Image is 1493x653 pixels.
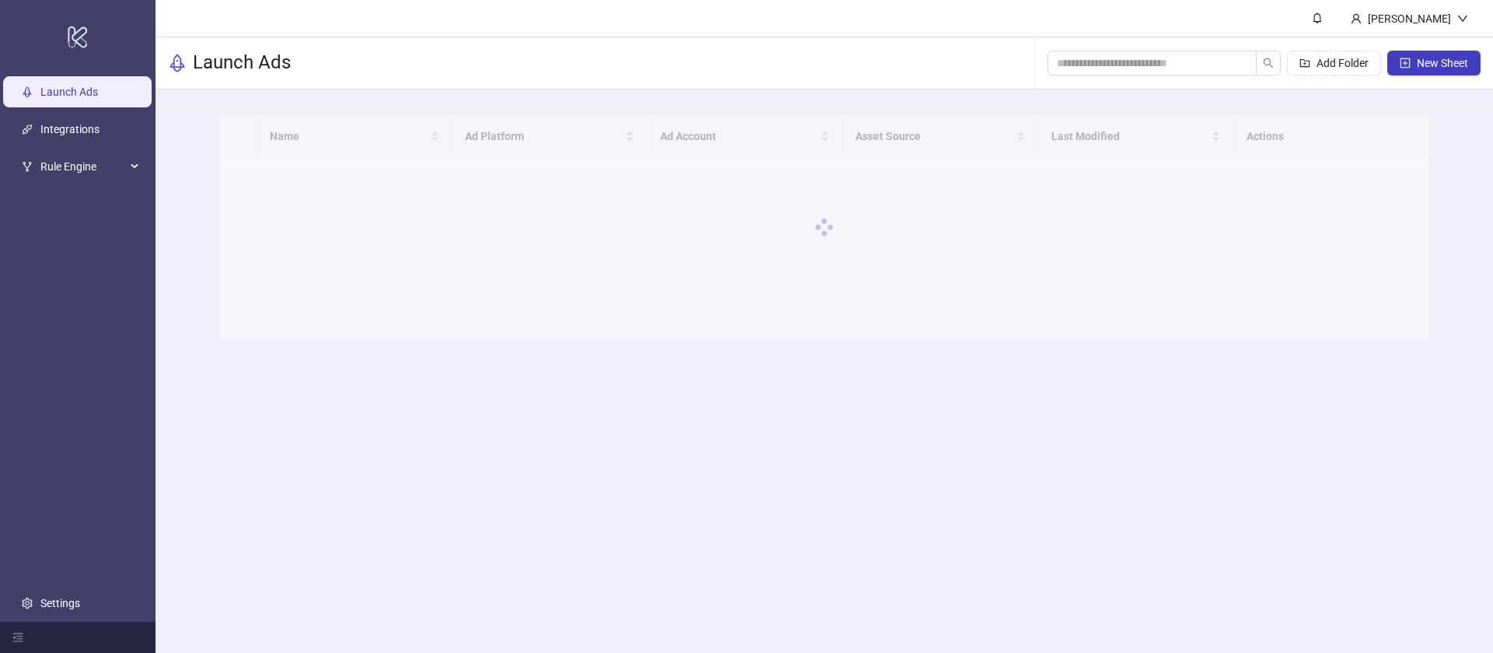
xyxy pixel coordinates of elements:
h3: Launch Ads [193,51,291,75]
button: Add Folder [1287,51,1381,75]
span: search [1263,58,1274,68]
button: New Sheet [1387,51,1481,75]
span: fork [22,161,33,172]
a: Settings [40,597,80,609]
a: Integrations [40,123,100,135]
span: folder-add [1299,58,1310,68]
a: Launch Ads [40,86,98,98]
span: bell [1312,12,1323,23]
span: down [1457,13,1468,24]
span: New Sheet [1417,57,1468,69]
span: plus-square [1400,58,1411,68]
div: [PERSON_NAME] [1362,10,1457,27]
span: Rule Engine [40,151,126,182]
span: user [1351,13,1362,24]
span: rocket [168,54,187,72]
span: Add Folder [1316,57,1369,69]
span: menu-fold [12,632,23,643]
